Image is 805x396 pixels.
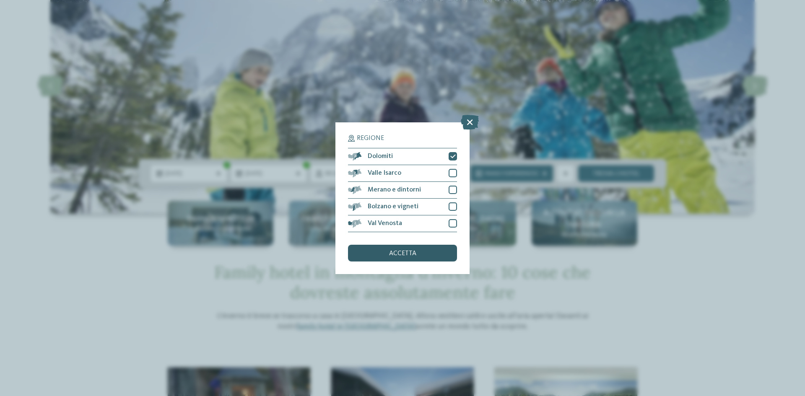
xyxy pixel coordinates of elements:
[357,135,384,142] span: Regione
[368,170,401,176] span: Valle Isarco
[368,220,402,227] span: Val Venosta
[368,186,421,193] span: Merano e dintorni
[389,250,416,257] span: accetta
[368,153,393,160] span: Dolomiti
[368,203,418,210] span: Bolzano e vigneti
